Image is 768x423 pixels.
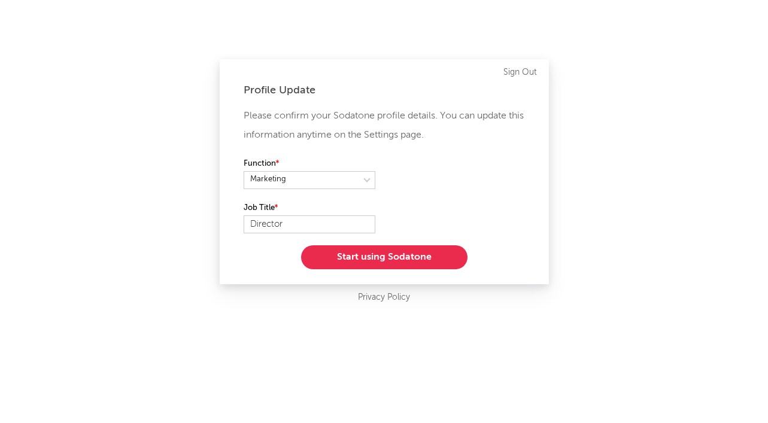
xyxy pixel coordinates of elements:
[358,290,410,305] a: Privacy Policy
[244,83,525,98] div: Profile Update
[244,106,525,145] p: Please confirm your Sodatone profile details. You can update this information anytime on the Sett...
[244,201,375,215] label: Job Title
[244,157,375,171] label: Function
[503,65,537,80] a: Sign Out
[301,245,468,269] button: Start using Sodatone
